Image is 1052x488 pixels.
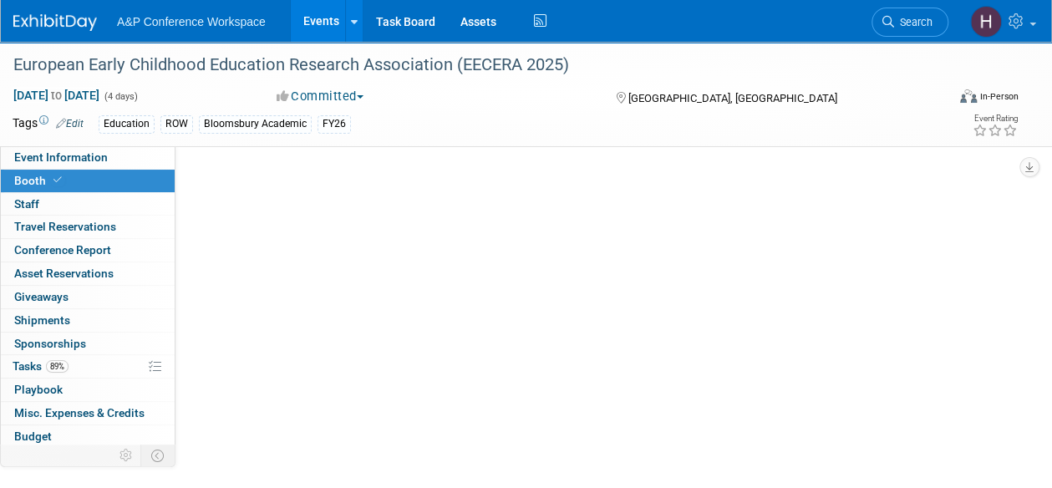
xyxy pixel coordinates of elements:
[56,118,84,130] a: Edit
[271,88,370,105] button: Committed
[160,115,193,133] div: ROW
[14,197,39,211] span: Staff
[628,92,837,104] span: [GEOGRAPHIC_DATA], [GEOGRAPHIC_DATA]
[53,175,62,185] i: Booth reservation complete
[112,445,141,466] td: Personalize Event Tab Strip
[1,355,175,378] a: Tasks89%
[979,90,1019,103] div: In-Person
[14,430,52,443] span: Budget
[14,267,114,280] span: Asset Reservations
[872,8,948,37] a: Search
[14,337,86,350] span: Sponsorships
[13,14,97,31] img: ExhibitDay
[1,425,175,448] a: Budget
[1,333,175,355] a: Sponsorships
[117,15,266,28] span: A&P Conference Workspace
[14,150,108,164] span: Event Information
[99,115,155,133] div: Education
[1,170,175,192] a: Booth
[1,286,175,308] a: Giveaways
[872,87,1019,112] div: Event Format
[14,383,63,396] span: Playbook
[13,88,100,103] span: [DATE] [DATE]
[14,290,69,303] span: Giveaways
[1,379,175,401] a: Playbook
[1,193,175,216] a: Staff
[894,16,933,28] span: Search
[48,89,64,102] span: to
[103,91,138,102] span: (4 days)
[8,50,933,80] div: European Early Childhood Education Research Association (EECERA 2025)
[960,89,977,103] img: Format-Inperson.png
[1,309,175,332] a: Shipments
[1,262,175,285] a: Asset Reservations
[141,445,175,466] td: Toggle Event Tabs
[13,359,69,373] span: Tasks
[318,115,351,133] div: FY26
[14,174,65,187] span: Booth
[1,216,175,238] a: Travel Reservations
[1,146,175,169] a: Event Information
[13,114,84,134] td: Tags
[1,402,175,424] a: Misc. Expenses & Credits
[1,239,175,262] a: Conference Report
[14,313,70,327] span: Shipments
[14,406,145,419] span: Misc. Expenses & Credits
[46,360,69,373] span: 89%
[14,243,111,257] span: Conference Report
[199,115,312,133] div: Bloomsbury Academic
[14,220,116,233] span: Travel Reservations
[970,6,1002,38] img: Hannah Siegel
[973,114,1018,123] div: Event Rating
